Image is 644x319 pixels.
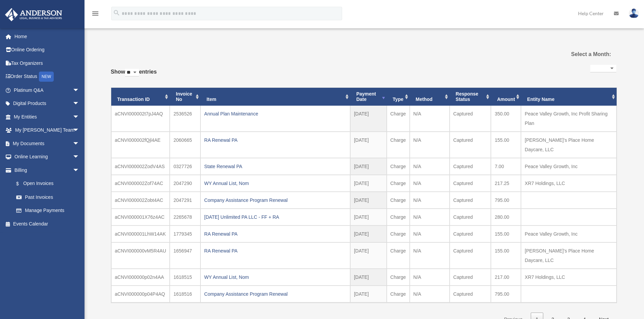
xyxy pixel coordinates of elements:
img: User Pic [629,8,639,18]
td: Charge [387,242,410,269]
td: N/A [410,209,450,225]
div: State Renewal PA [204,162,347,171]
td: Charge [387,175,410,192]
td: 155.00 [491,225,521,242]
a: $Open Invoices [9,177,90,191]
td: N/A [410,158,450,175]
div: RA Renewal PA [204,229,347,239]
td: 1779345 [170,225,200,242]
a: My [PERSON_NAME] Teamarrow_drop_down [5,124,90,137]
div: Company Assistance Program Renewal [204,195,347,205]
td: 795.00 [491,192,521,209]
td: [DATE] [350,242,387,269]
td: 2047290 [170,175,200,192]
td: [DATE] [350,192,387,209]
td: 2536526 [170,106,200,132]
span: arrow_drop_down [73,110,86,124]
td: Captured [450,158,491,175]
td: aCNVI000002ZodV4AS [111,158,170,175]
td: aCNVI000002Zof74AC [111,175,170,192]
td: Charge [387,286,410,302]
td: [DATE] [350,132,387,158]
th: Item: activate to sort column ascending [200,88,350,106]
td: 217.25 [491,175,521,192]
div: WY Annual List, Nom [204,179,347,188]
span: $ [20,180,23,188]
span: arrow_drop_down [73,83,86,97]
td: 0327726 [170,158,200,175]
td: 217.00 [491,269,521,286]
th: Payment Date: activate to sort column ascending [350,88,387,106]
td: N/A [410,269,450,286]
td: N/A [410,132,450,158]
td: Captured [450,192,491,209]
span: arrow_drop_down [73,124,86,137]
td: [DATE] [350,225,387,242]
td: 1618516 [170,286,200,302]
td: [DATE] [350,209,387,225]
a: Past Invoices [9,190,86,204]
a: Order StatusNEW [5,70,90,84]
td: [DATE] [350,106,387,132]
td: aCNVI000002fQjl4AE [111,132,170,158]
img: Anderson Advisors Platinum Portal [3,8,64,21]
div: WY Annual List, Nom [204,272,347,282]
td: 1656947 [170,242,200,269]
label: Show entries [111,67,157,83]
label: Select a Month: [537,50,611,59]
td: [DATE] [350,269,387,286]
a: Tax Organizers [5,56,90,70]
td: [DATE] [350,175,387,192]
a: menu [91,12,99,18]
a: Platinum Q&Aarrow_drop_down [5,83,90,97]
span: arrow_drop_down [73,137,86,151]
th: Type: activate to sort column ascending [387,88,410,106]
td: aCNVI000000vM5R4AU [111,242,170,269]
td: N/A [410,106,450,132]
td: N/A [410,286,450,302]
td: [PERSON_NAME]'s Place Home Daycare, LLC [521,132,616,158]
td: 350.00 [491,106,521,132]
a: Home [5,30,90,43]
th: Response Status: activate to sort column ascending [450,88,491,106]
td: 2060665 [170,132,200,158]
td: N/A [410,175,450,192]
a: My Entitiesarrow_drop_down [5,110,90,124]
td: Captured [450,242,491,269]
td: 2047291 [170,192,200,209]
td: Charge [387,209,410,225]
td: 1618515 [170,269,200,286]
div: Annual Plan Maintenance [204,109,347,118]
td: Charge [387,225,410,242]
td: 7.00 [491,158,521,175]
th: Amount: activate to sort column ascending [491,88,521,106]
td: Captured [450,209,491,225]
td: Captured [450,132,491,158]
td: aCNVI000000p04P4AQ [111,286,170,302]
td: Charge [387,269,410,286]
td: [DATE] [350,286,387,302]
td: 155.00 [491,242,521,269]
td: XR7 Holdings, LLC [521,175,616,192]
td: aCNVI000001X76z4AC [111,209,170,225]
td: Peace Valley Growth, Inc [521,158,616,175]
td: 280.00 [491,209,521,225]
td: N/A [410,242,450,269]
div: [DATE] Unlimited PA LLC - FF + RA [204,212,347,222]
th: Invoice No: activate to sort column ascending [170,88,200,106]
td: aCNVI000002Zobt4AC [111,192,170,209]
td: [PERSON_NAME]'s Place Home Daycare, LLC [521,242,616,269]
div: Company Assistance Program Renewal [204,289,347,299]
td: Captured [450,175,491,192]
td: aCNVI000000p02n4AA [111,269,170,286]
i: menu [91,9,99,18]
div: NEW [39,72,54,82]
span: arrow_drop_down [73,163,86,177]
td: N/A [410,192,450,209]
div: RA Renewal PA [204,135,347,145]
td: 795.00 [491,286,521,302]
div: RA Renewal PA [204,246,347,256]
td: aCNVI000002t7pJ4AQ [111,106,170,132]
a: My Documentsarrow_drop_down [5,137,90,150]
td: Charge [387,106,410,132]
